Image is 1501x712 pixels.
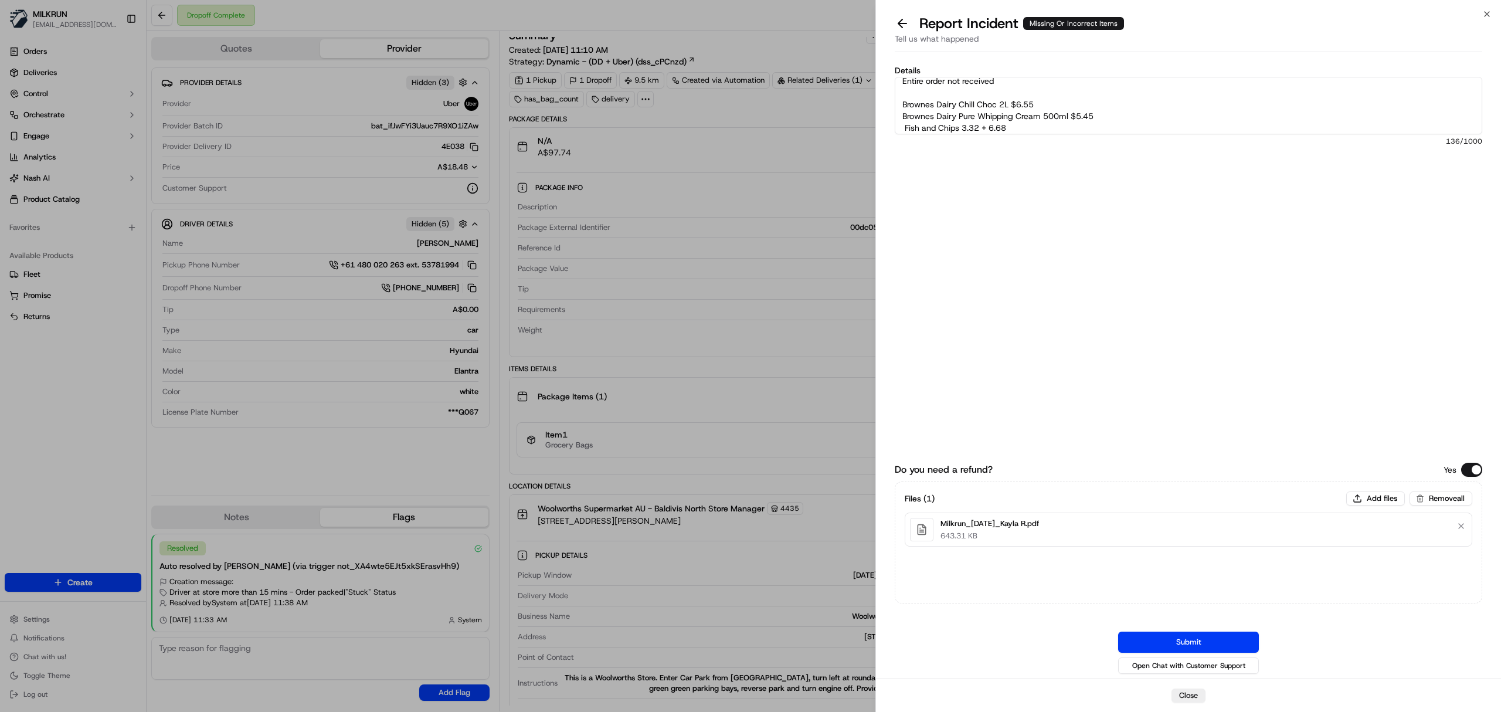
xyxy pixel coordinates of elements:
[1118,632,1259,653] button: Submit
[1346,491,1405,506] button: Add files
[895,66,1482,74] label: Details
[895,33,1482,52] div: Tell us what happened
[1410,491,1472,506] button: Removeall
[1444,464,1456,476] p: Yes
[919,14,1124,33] p: Report Incident
[895,77,1482,134] textarea: Entire order not received Brownes Dairy Chill Choc 2L $6.55 Brownes Dairy Pure Whipping Cream 500...
[895,137,1482,146] span: 136 /1000
[1023,17,1124,30] div: Missing Or Incorrect Items
[940,518,1039,530] p: Milkrun_[DATE]_Kayla R.pdf
[905,493,935,504] h3: Files ( 1 )
[1453,518,1469,534] button: Remove file
[940,531,1039,541] p: 643.31 KB
[1118,657,1259,674] button: Open Chat with Customer Support
[895,463,993,477] label: Do you need a refund?
[1171,689,1205,703] button: Close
